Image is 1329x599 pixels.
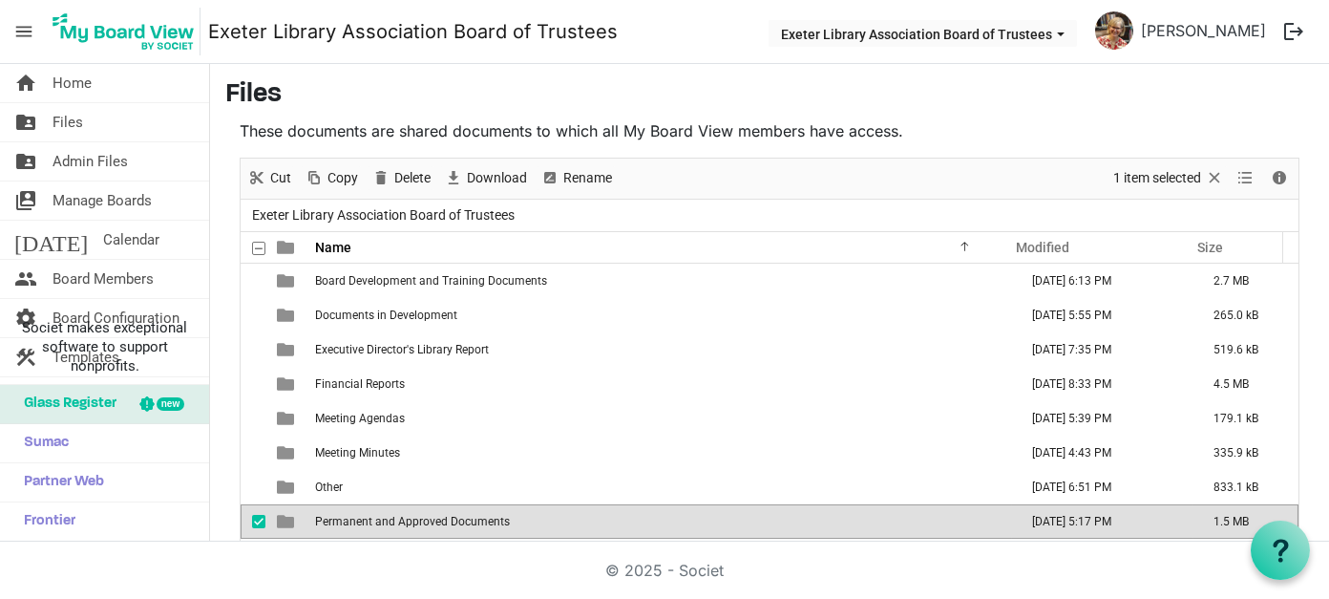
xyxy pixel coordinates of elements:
td: checkbox [241,367,265,401]
td: is template cell column header type [265,401,309,436]
span: home [14,64,37,102]
button: Rename [537,166,615,190]
span: Delete [392,166,432,190]
div: View [1231,159,1263,199]
span: people [14,260,37,298]
td: checkbox [241,401,265,436]
span: Executive Director's Library Report [315,343,489,356]
td: Other is template cell column header Name [309,470,1012,504]
button: logout [1274,11,1314,52]
div: Delete [365,159,437,199]
span: Board Development and Training Documents [315,274,547,288]
span: Download [465,166,529,190]
span: switch_account [14,182,37,220]
td: Board Development and Training Documents is template cell column header Name [309,264,1012,298]
span: Rename [561,166,614,190]
td: July 14, 2025 8:33 PM column header Modified [1012,367,1193,401]
td: July 28, 2025 5:39 PM column header Modified [1012,401,1193,436]
a: Exeter Library Association Board of Trustees [208,12,618,51]
span: Manage Boards [53,182,152,220]
td: August 11, 2025 7:35 PM column header Modified [1012,332,1193,367]
td: is template cell column header type [265,504,309,539]
td: Executive Director's Library Report is template cell column header Name [309,332,1012,367]
span: Copy [326,166,360,190]
span: Glass Register [14,385,116,423]
span: [DATE] [14,221,88,259]
a: [PERSON_NAME] [1133,11,1274,50]
span: menu [6,13,42,50]
div: Clear selection [1107,159,1231,199]
span: Permanent and Approved Documents [315,515,510,528]
span: Modified [1016,240,1069,255]
span: settings [14,299,37,337]
img: My Board View Logo [47,8,200,55]
td: Permanent and Approved Documents is template cell column header Name [309,504,1012,539]
td: Policies is template cell column header Name [309,539,1012,573]
td: 4.5 MB is template cell column header Size [1193,367,1298,401]
td: Meeting Agendas is template cell column header Name [309,401,1012,436]
td: 833.1 kB is template cell column header Size [1193,470,1298,504]
span: Financial Reports [315,377,405,391]
span: Partner Web [14,463,104,502]
span: Board Configuration [53,299,179,337]
span: Meeting Agendas [315,412,405,425]
span: Calendar [103,221,159,259]
td: is template cell column header type [265,539,309,573]
td: checkbox [241,539,265,573]
span: Size [1197,240,1223,255]
td: is template cell column header type [265,264,309,298]
button: Delete [368,166,433,190]
td: August 11, 2025 5:49 PM column header Modified [1012,539,1193,573]
button: Selection [1109,166,1227,190]
button: View dropdownbutton [1234,166,1256,190]
td: 1.5 MB is template cell column header Size [1193,504,1298,539]
span: folder_shared [14,103,37,141]
td: is template cell column header type [265,367,309,401]
a: © 2025 - Societ [605,561,724,580]
td: Documents in Development is template cell column header Name [309,298,1012,332]
span: Sumac [14,424,69,462]
span: Societ makes exceptional software to support nonprofits. [9,318,200,375]
td: July 15, 2025 4:43 PM column header Modified [1012,436,1193,470]
td: 335.9 kB is template cell column header Size [1193,436,1298,470]
h3: Files [225,79,1314,112]
td: 179.1 kB is template cell column header Size [1193,401,1298,436]
td: 265.0 kB is template cell column header Size [1193,298,1298,332]
td: July 28, 2025 6:51 PM column header Modified [1012,470,1193,504]
p: These documents are shared documents to which all My Board View members have access. [240,119,1299,142]
span: Documents in Development [315,309,457,322]
button: Cut [243,166,294,190]
td: 519.6 kB is template cell column header Size [1193,332,1298,367]
td: Financial Reports is template cell column header Name [309,367,1012,401]
span: Frontier [14,503,75,541]
a: My Board View Logo [47,8,208,55]
td: checkbox [241,436,265,470]
span: Name [315,240,351,255]
button: Details [1266,166,1292,190]
td: checkbox [241,470,265,504]
td: checkbox [241,504,265,539]
div: Rename [534,159,619,199]
td: is template cell column header type [265,298,309,332]
td: July 09, 2025 5:55 PM column header Modified [1012,298,1193,332]
span: 1 item selected [1111,166,1203,190]
td: is template cell column header type [265,436,309,470]
button: Copy [301,166,361,190]
td: 1.2 MB is template cell column header Size [1193,539,1298,573]
span: Board Members [53,260,154,298]
td: is template cell column header type [265,470,309,504]
td: 2.7 MB is template cell column header Size [1193,264,1298,298]
div: new [157,397,184,411]
td: May 15, 2025 6:13 PM column header Modified [1012,264,1193,298]
td: Meeting Minutes is template cell column header Name [309,436,1012,470]
button: Exeter Library Association Board of Trustees dropdownbutton [769,20,1077,47]
span: Files [53,103,83,141]
span: Other [315,481,343,494]
td: is template cell column header type [265,332,309,367]
span: Meeting Minutes [315,446,400,460]
span: Admin Files [53,142,128,181]
div: Details [1263,159,1296,199]
div: Copy [298,159,365,199]
img: oiUq6S1lSyLOqxOgPlXYhI3g0FYm13iA4qhAgY5oJQiVQn4Ddg2A9SORYVWq4Lz4pb3-biMLU3tKDRk10OVDzQ_thumb.png [1095,11,1133,50]
td: August 12, 2025 5:17 PM column header Modified [1012,504,1193,539]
